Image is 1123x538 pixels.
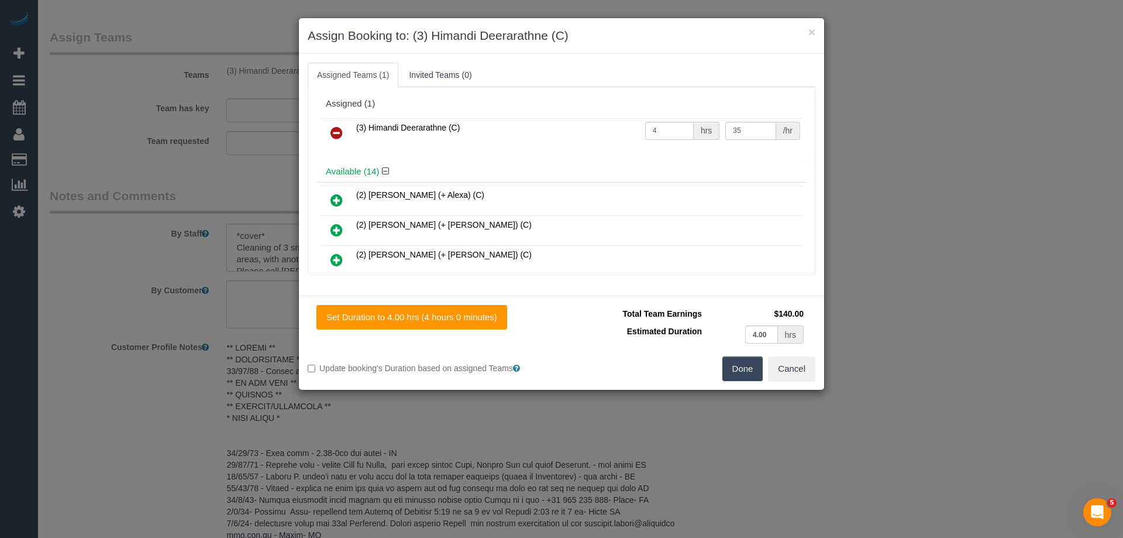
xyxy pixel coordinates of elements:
input: Update booking's Duration based on assigned Teams [308,365,315,372]
a: Assigned Teams (1) [308,63,398,87]
td: Total Team Earnings [570,305,705,323]
button: Cancel [768,357,815,381]
button: Done [722,357,763,381]
span: (2) [PERSON_NAME] (+ Alexa) (C) [356,190,484,200]
span: Estimated Duration [627,327,702,336]
span: (2) [PERSON_NAME] (+ [PERSON_NAME]) (C) [356,220,532,229]
td: $140.00 [705,305,807,323]
button: Set Duration to 4.00 hrs (4 hours 0 minutes) [316,305,507,330]
div: hrs [778,325,804,344]
label: Update booking's Duration based on assigned Teams [308,362,553,374]
div: /hr [776,122,800,140]
div: Assigned (1) [326,99,797,109]
h4: Available (14) [326,167,797,177]
button: × [808,26,815,38]
h3: Assign Booking to: (3) Himandi Deerarathne (C) [308,27,815,44]
div: hrs [694,122,719,140]
span: 5 [1107,498,1117,508]
span: (3) Himandi Deerarathne (C) [356,123,460,132]
iframe: Intercom live chat [1083,498,1111,526]
a: Invited Teams (0) [399,63,481,87]
span: (2) [PERSON_NAME] (+ [PERSON_NAME]) (C) [356,250,532,259]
